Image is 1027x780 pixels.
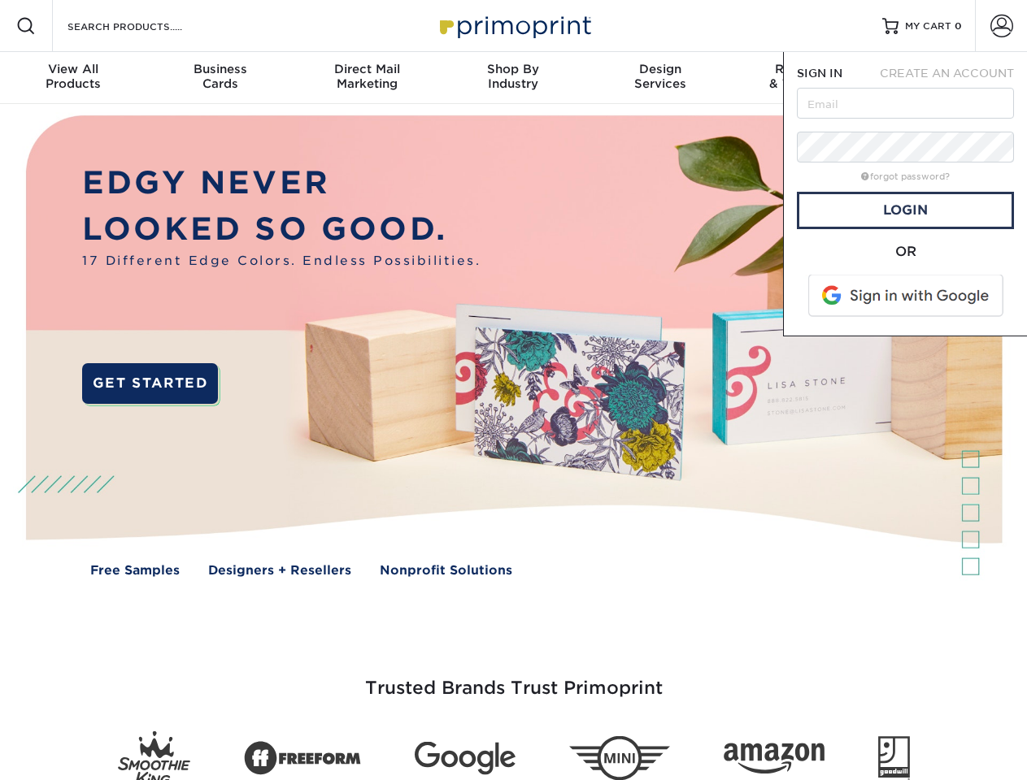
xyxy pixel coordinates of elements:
p: LOOKED SO GOOD. [82,206,481,253]
a: DesignServices [587,52,733,104]
div: Industry [440,62,586,91]
span: Resources [733,62,880,76]
span: CREATE AN ACCOUNT [880,67,1014,80]
img: Goodwill [878,736,910,780]
a: GET STARTED [82,363,218,404]
input: Email [797,88,1014,119]
div: Cards [146,62,293,91]
span: 17 Different Edge Colors. Endless Possibilities. [82,252,481,271]
span: Shop By [440,62,586,76]
a: BusinessCards [146,52,293,104]
img: Google [415,742,516,775]
a: Direct MailMarketing [294,52,440,104]
div: & Templates [733,62,880,91]
div: OR [797,242,1014,262]
a: Designers + Resellers [208,561,351,580]
span: Business [146,62,293,76]
a: Resources& Templates [733,52,880,104]
div: Services [587,62,733,91]
p: EDGY NEVER [82,160,481,206]
span: MY CART [905,19,951,33]
a: Shop ByIndustry [440,52,586,104]
span: Design [587,62,733,76]
img: Amazon [724,743,825,774]
a: Free Samples [90,561,180,580]
span: Direct Mail [294,62,440,76]
span: SIGN IN [797,67,842,80]
img: Primoprint [433,8,595,43]
div: Marketing [294,62,440,91]
a: Nonprofit Solutions [380,561,512,580]
h3: Trusted Brands Trust Primoprint [38,639,990,718]
iframe: Google Customer Reviews [4,730,138,774]
a: Login [797,192,1014,229]
input: SEARCH PRODUCTS..... [66,16,224,36]
a: forgot password? [861,171,950,182]
span: 0 [955,20,962,32]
